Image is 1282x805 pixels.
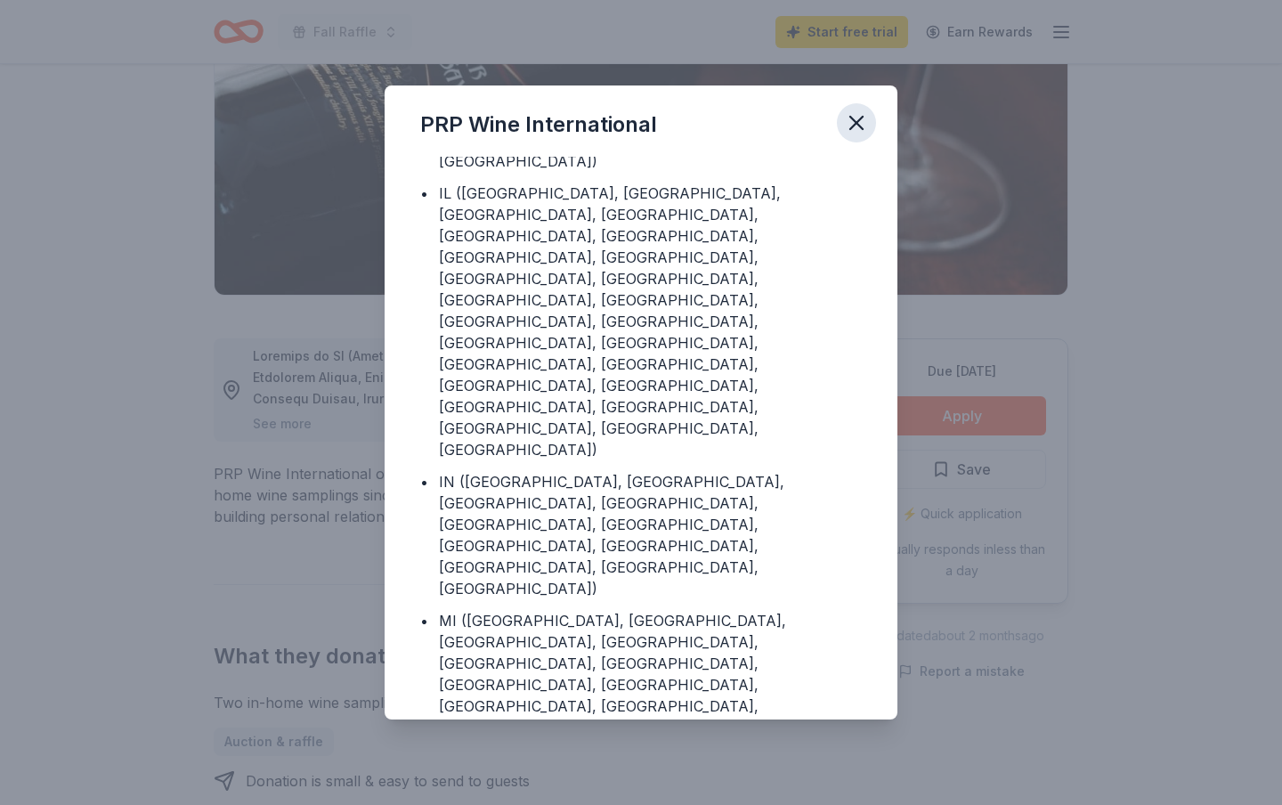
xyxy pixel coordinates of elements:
div: IN ([GEOGRAPHIC_DATA], [GEOGRAPHIC_DATA], [GEOGRAPHIC_DATA], [GEOGRAPHIC_DATA], [GEOGRAPHIC_DATA]... [439,471,862,599]
div: PRP Wine International [420,110,657,139]
div: • [420,183,428,204]
div: MI ([GEOGRAPHIC_DATA], [GEOGRAPHIC_DATA], [GEOGRAPHIC_DATA], [GEOGRAPHIC_DATA], [GEOGRAPHIC_DATA]... [439,610,862,738]
div: IL ([GEOGRAPHIC_DATA], [GEOGRAPHIC_DATA], [GEOGRAPHIC_DATA], [GEOGRAPHIC_DATA], [GEOGRAPHIC_DATA]... [439,183,862,460]
div: • [420,471,428,492]
div: • [420,610,428,631]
